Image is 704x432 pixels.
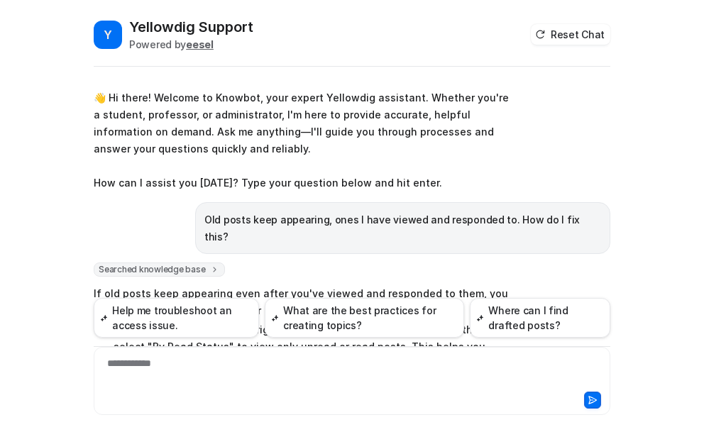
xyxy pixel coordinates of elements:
[94,21,122,49] span: Y
[470,298,610,338] button: Where can I find drafted posts?
[94,262,225,277] span: Searched knowledge base
[129,37,253,52] div: Powered by
[265,298,464,338] button: What are the best practices for creating topics?
[204,211,601,245] p: Old posts keep appearing, ones I have viewed and responded to. How do I fix this?
[94,285,509,319] p: If old posts keep appearing even after you've viewed and responded to them, you can adjust your f...
[531,24,610,45] button: Reset Chat
[94,298,259,338] button: Help me troubleshoot an access issue.
[129,17,253,37] h2: Yellowdig Support
[94,89,509,192] p: 👋 Hi there! Welcome to Knowbot, your expert Yellowdig assistant. Whether you're a student, profes...
[186,38,214,50] b: eesel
